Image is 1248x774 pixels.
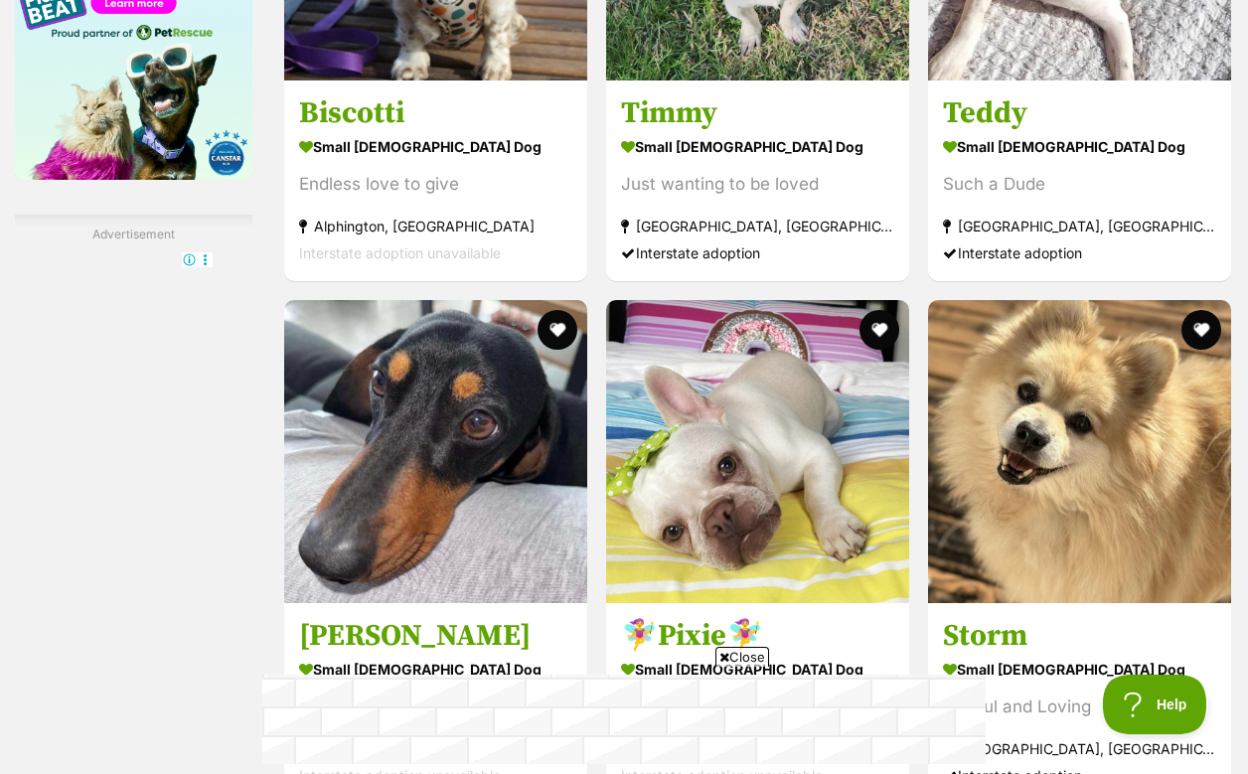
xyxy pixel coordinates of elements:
[299,94,572,132] h3: Biscotti
[943,132,1216,161] strong: small [DEMOGRAPHIC_DATA] Dog
[1181,310,1221,350] button: favourite
[299,132,572,161] strong: small [DEMOGRAPHIC_DATA] Dog
[621,132,894,161] strong: small [DEMOGRAPHIC_DATA] Dog
[284,300,587,603] img: Frankie - Dachshund (Miniature Smooth Haired) Dog
[299,617,572,655] h3: [PERSON_NAME]
[943,694,1216,720] div: Playful and Loving
[943,94,1216,132] h3: Teddy
[299,244,501,261] span: Interstate adoption unavailable
[621,655,894,684] strong: small [DEMOGRAPHIC_DATA] Dog
[621,94,894,132] h3: Timmy
[299,171,572,198] div: Endless love to give
[538,310,577,350] button: favourite
[299,213,572,239] strong: Alphington, [GEOGRAPHIC_DATA]
[621,239,894,266] div: Interstate adoption
[859,310,899,350] button: favourite
[621,171,894,198] div: Just wanting to be loved
[928,79,1231,281] a: Teddy small [DEMOGRAPHIC_DATA] Dog Such a Dude [GEOGRAPHIC_DATA], [GEOGRAPHIC_DATA] Interstate ad...
[299,655,572,684] strong: small [DEMOGRAPHIC_DATA] Dog
[621,617,894,655] h3: 🧚‍♀️Pixie🧚‍♀️
[943,735,1216,762] strong: [GEOGRAPHIC_DATA], [GEOGRAPHIC_DATA]
[943,213,1216,239] strong: [GEOGRAPHIC_DATA], [GEOGRAPHIC_DATA]
[284,79,587,281] a: Biscotti small [DEMOGRAPHIC_DATA] Dog Endless love to give Alphington, [GEOGRAPHIC_DATA] Intersta...
[606,300,909,603] img: 🧚‍♀️Pixie🧚‍♀️ - French Bulldog
[943,655,1216,684] strong: small [DEMOGRAPHIC_DATA] Dog
[943,171,1216,198] div: Such a Dude
[715,647,769,667] span: Close
[928,300,1231,603] img: Storm - German Spitz Dog
[621,213,894,239] strong: [GEOGRAPHIC_DATA], [GEOGRAPHIC_DATA]
[943,617,1216,655] h3: Storm
[262,675,986,764] iframe: Advertisement
[1103,675,1208,734] iframe: Help Scout Beacon - Open
[606,79,909,281] a: Timmy small [DEMOGRAPHIC_DATA] Dog Just wanting to be loved [GEOGRAPHIC_DATA], [GEOGRAPHIC_DATA] ...
[943,239,1216,266] div: Interstate adoption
